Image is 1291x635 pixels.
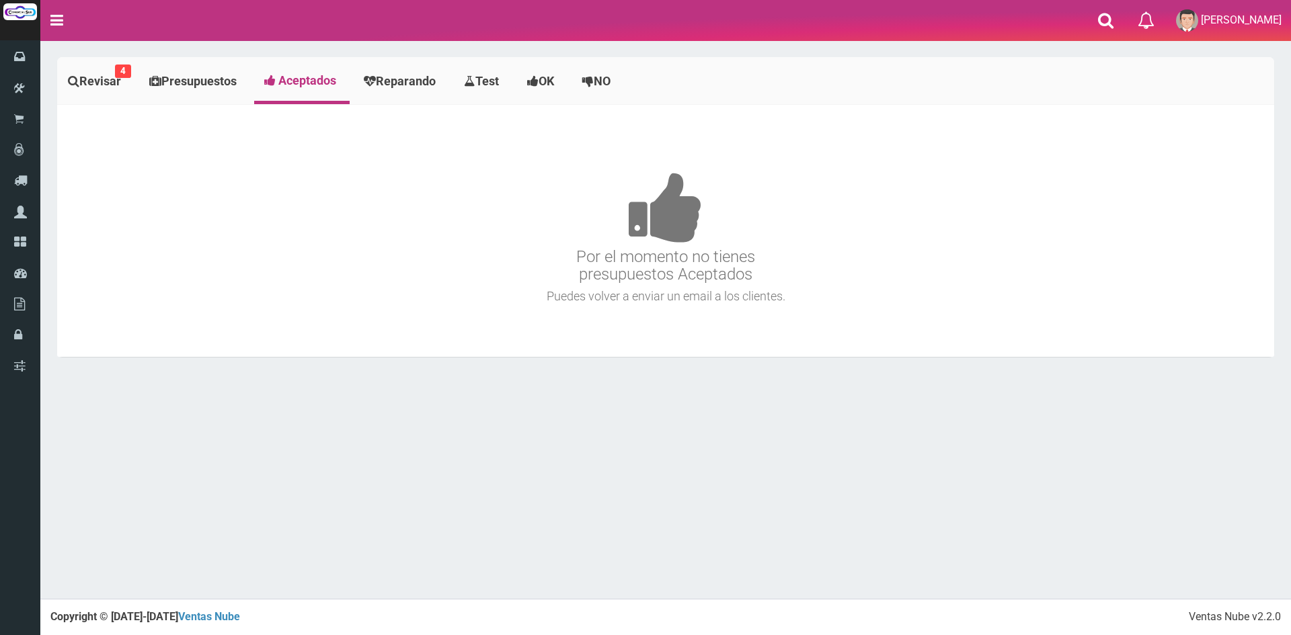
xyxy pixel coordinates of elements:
a: Test [453,60,513,102]
div: Ventas Nube v2.2.0 [1189,609,1281,625]
span: Revisar [79,74,121,88]
h4: Puedes volver a enviar un email a los clientes. [61,290,1271,303]
span: Aceptados [278,73,336,87]
span: Presupuestos [161,74,237,88]
h3: Por el momento no tienes presupuestos Aceptados [61,132,1271,284]
img: User Image [1176,9,1198,32]
img: Logo grande [3,3,37,20]
span: Test [475,74,499,88]
a: Ventas Nube [178,610,240,623]
a: Revisar4 [57,60,135,102]
span: [PERSON_NAME] [1201,13,1282,26]
a: Presupuestos [139,60,251,102]
a: Aceptados [254,60,350,101]
a: NO [572,60,625,102]
a: OK [516,60,568,102]
strong: Copyright © [DATE]-[DATE] [50,610,240,623]
span: NO [594,74,611,88]
span: Reparando [376,74,436,88]
span: OK [539,74,554,88]
small: 4 [115,65,131,78]
a: Reparando [353,60,450,102]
